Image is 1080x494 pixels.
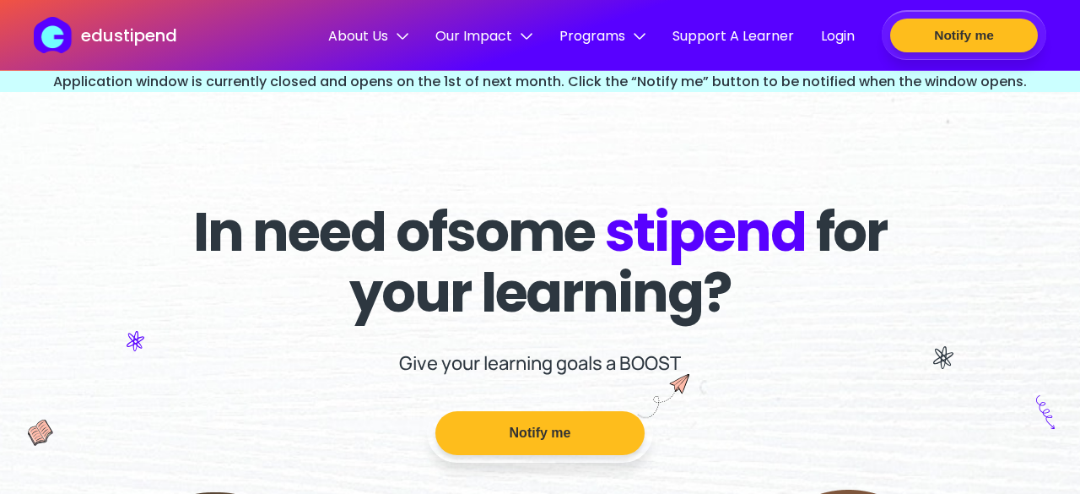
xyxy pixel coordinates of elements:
span: About Us [328,25,408,46]
img: down [521,30,532,42]
img: icon [1036,395,1055,429]
span: Programs [559,25,645,46]
a: Support A Learner [672,25,794,49]
img: boost icon [638,374,689,419]
button: Notify me [435,411,645,455]
img: down [634,30,645,42]
span: Support A Learner [672,25,794,46]
span: Login [821,25,855,46]
p: edustipend [81,23,177,48]
a: Login [821,25,855,49]
img: icon [933,346,953,369]
span: stipend [605,194,805,269]
img: icon [28,420,54,446]
img: down [397,30,408,42]
p: Give your learning goals a BOOST [399,350,681,376]
h1: In need of some for your learning? [166,202,915,323]
a: edustipend logoedustipend [34,17,176,53]
img: edustipend logo [34,17,79,53]
img: icon [127,331,144,351]
span: Our Impact [435,25,532,46]
button: Notify me [890,19,1038,52]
